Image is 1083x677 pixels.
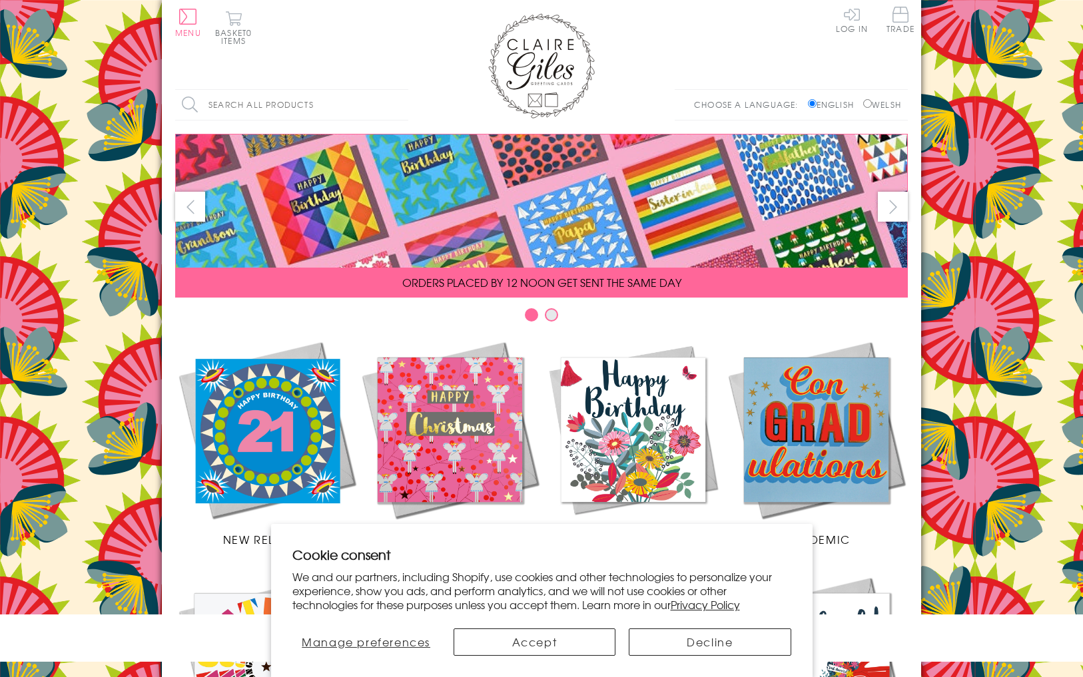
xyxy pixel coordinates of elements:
a: Birthdays [541,338,725,547]
input: Search all products [175,90,408,120]
button: prev [175,192,205,222]
label: English [808,99,861,111]
a: Log In [836,7,868,33]
span: Menu [175,27,201,39]
label: Welsh [863,99,901,111]
input: English [808,99,817,108]
a: Christmas [358,338,541,547]
a: Academic [725,338,908,547]
button: Basket0 items [215,11,252,45]
span: Academic [782,531,851,547]
img: Claire Giles Greetings Cards [488,13,595,118]
a: New Releases [175,338,358,547]
a: Trade [887,7,914,35]
span: 0 items [221,27,252,47]
button: Accept [454,628,615,656]
span: Manage preferences [302,634,430,650]
button: Carousel Page 1 (Current Slide) [525,308,538,322]
button: Decline [629,628,791,656]
button: next [878,192,908,222]
button: Manage preferences [292,628,440,656]
button: Menu [175,9,201,37]
input: Search [395,90,408,120]
div: Carousel Pagination [175,308,908,328]
p: We and our partners, including Shopify, use cookies and other technologies to personalize your ex... [292,570,791,611]
button: Carousel Page 2 [545,308,558,322]
a: Privacy Policy [671,596,740,612]
span: Trade [887,7,914,33]
input: Welsh [863,99,872,108]
h2: Cookie consent [292,545,791,564]
p: Choose a language: [694,99,805,111]
span: ORDERS PLACED BY 12 NOON GET SENT THE SAME DAY [402,274,681,290]
span: New Releases [223,531,310,547]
